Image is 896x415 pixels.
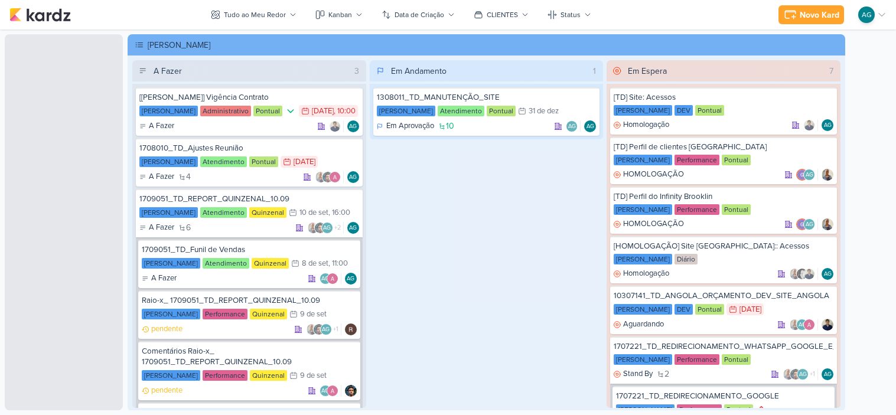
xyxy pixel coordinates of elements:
[614,354,672,365] div: [PERSON_NAME]
[314,222,326,234] img: Nelito Junior
[329,120,341,132] img: Levy Pessoa
[142,346,357,367] div: Comentários Raio-x_ 1709051_TD_REPORT_QUINZENAL_10.09
[349,124,357,130] p: AG
[349,226,357,231] p: AG
[616,391,831,401] div: 1707221_TD_REDIRECIONAMENTO_GOOGLE
[797,368,809,380] div: Aline Gimenez Graciano
[824,123,832,129] p: AG
[722,204,751,215] div: Pontual
[806,222,813,228] p: AG
[789,268,818,280] div: Colaboradores: Iara Santos, Renata Brandão, Levy Pessoa
[825,65,838,77] div: 7
[796,169,808,181] img: Giulia Boschi
[822,368,833,380] div: Aline Gimenez Graciano
[675,105,693,116] div: DEV
[142,295,357,306] div: Raio-x_ 1709051_TD_REPORT_QUINZENAL_10.09
[377,106,435,116] div: [PERSON_NAME]
[345,323,357,335] img: Rafael Dornelles
[347,222,359,234] div: Aline Gimenez Graciano
[285,105,297,117] div: Prioridade Baixa
[151,273,177,285] p: A Fazer
[822,169,833,181] div: Responsável: Iara Santos
[796,169,818,181] div: Colaboradores: Giulia Boschi, Aline Gimenez Graciano
[345,273,357,285] div: Responsável: Aline Gimenez Graciano
[300,311,327,318] div: 9 de set
[349,175,357,181] p: AG
[822,119,833,131] div: Aline Gimenez Graciano
[675,354,719,365] div: Performance
[139,222,174,234] div: A Fazer
[623,368,653,380] p: Stand By
[345,323,357,335] div: Responsável: Rafael Dornelles
[677,404,722,415] div: Performance
[614,241,833,251] div: [HOMOLOGAÇÃO] Site Angola:: Acessos
[332,325,338,334] span: +1
[203,370,247,381] div: Performance
[9,8,71,22] img: kardz.app
[307,222,344,234] div: Colaboradores: Iara Santos, Nelito Junior, Aline Gimenez Graciano, Rafael Dornelles, Alessandra G...
[347,171,359,183] div: Responsável: Aline Gimenez Graciano
[252,258,289,269] div: Quinzenal
[822,268,833,280] div: Responsável: Aline Gimenez Graciano
[148,39,842,51] div: [PERSON_NAME]
[800,9,839,21] div: Novo Kard
[306,323,341,335] div: Colaboradores: Iara Santos, Nelito Junior, Aline Gimenez Graciano, Alessandra Gomes
[664,370,669,378] span: 2
[796,218,818,230] div: Colaboradores: Giulia Boschi, Aline Gimenez Graciano
[614,254,672,264] div: [PERSON_NAME]
[822,119,833,131] div: Responsável: Aline Gimenez Graciano
[623,319,664,331] p: Aguardando
[306,323,318,335] img: Iara Santos
[822,218,833,230] div: Responsável: Iara Santos
[614,268,669,280] div: Homologação
[675,204,719,215] div: Performance
[323,226,331,231] p: AG
[320,385,341,397] div: Colaboradores: Aline Gimenez Graciano, Alessandra Gomes
[142,370,200,381] div: [PERSON_NAME]
[139,106,198,116] div: [PERSON_NAME]
[588,65,601,77] div: 1
[614,319,664,331] div: Aguardando
[614,218,684,230] div: HOMOLOGAÇÃO
[803,218,815,230] div: Aline Gimenez Graciano
[566,120,578,132] div: Aline Gimenez Graciano
[200,156,247,167] div: Atendimento
[614,341,833,352] div: 1707221_TD_REDIRECIONAMENTO_WHATSAPP_GOOGLE_E_META
[329,171,341,183] img: Alessandra Gomes
[722,354,751,365] div: Pontual
[806,172,813,178] p: AG
[789,319,801,331] img: Iara Santos
[803,119,815,131] img: Levy Pessoa
[803,169,815,181] div: Aline Gimenez Graciano
[347,120,359,132] div: Responsável: Aline Gimenez Graciano
[142,244,357,255] div: 1709051_TD_Funil de Vendas
[186,173,191,181] span: 4
[320,273,341,285] div: Colaboradores: Aline Gimenez Graciano, Alessandra Gomes
[321,222,333,234] div: Aline Gimenez Graciano
[345,385,357,397] img: Nelito Junior
[347,276,354,282] p: AG
[327,273,338,285] img: Alessandra Gomes
[299,209,328,217] div: 10 de set
[616,404,675,415] div: [PERSON_NAME]
[790,368,801,380] img: Nelito Junior
[438,106,484,116] div: Atendimento
[334,107,356,115] div: , 10:00
[139,194,359,204] div: 1709051_TD_REPORT_QUINZENAL_10.09
[858,6,875,23] div: Aline Gimenez Graciano
[822,169,833,181] img: Iara Santos
[315,171,327,183] img: Iara Santos
[154,65,182,77] div: A Fazer
[614,105,672,116] div: [PERSON_NAME]
[628,65,667,77] div: Em Espera
[315,171,344,183] div: Colaboradores: Iara Santos, Nelito Junior, Alessandra Gomes
[149,222,174,234] p: A Fazer
[789,268,801,280] img: Iara Santos
[587,124,594,130] p: AG
[377,120,434,132] div: Em Aprovação
[249,156,278,167] div: Pontual
[151,323,183,335] p: pendente
[695,304,724,315] div: Pontual
[796,319,808,331] div: Aline Gimenez Graciano
[333,223,341,233] span: +2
